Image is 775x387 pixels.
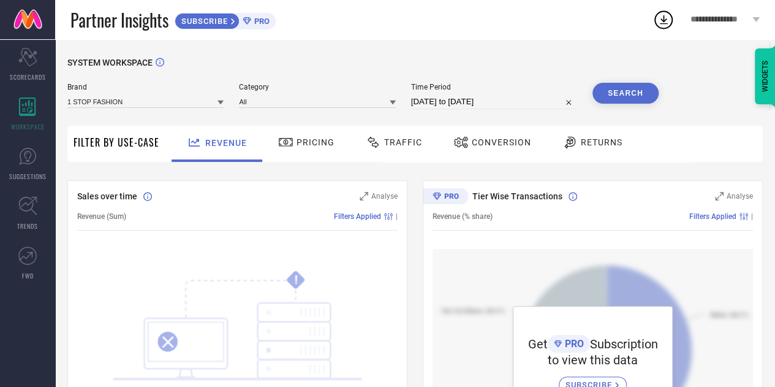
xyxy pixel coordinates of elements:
div: Premium [423,188,468,207]
span: Time Period [411,83,577,91]
span: Partner Insights [70,7,168,33]
span: Brand [67,83,224,91]
span: WORKSPACE [11,122,45,131]
span: Revenue (% share) [433,212,493,221]
span: Revenue [205,138,247,148]
span: SYSTEM WORKSPACE [67,58,153,67]
span: PRO [562,338,584,350]
span: Revenue (Sum) [77,212,126,221]
span: Conversion [472,137,531,147]
span: Category [239,83,395,91]
span: SCORECARDS [10,72,46,82]
span: Analyse [371,192,398,201]
div: Open download list [652,9,675,31]
span: FWD [22,271,34,280]
span: Filters Applied [689,212,736,221]
span: Tier Wise Transactions [472,191,562,201]
tspan: ! [294,273,297,287]
span: Analyse [727,192,753,201]
span: Filter By Use-Case [74,135,159,150]
span: Pricing [297,137,335,147]
span: | [396,212,398,221]
a: SUBSCRIBEPRO [175,10,276,29]
span: Returns [581,137,622,147]
span: | [751,212,753,221]
span: SUGGESTIONS [9,172,47,181]
svg: Zoom [360,192,368,201]
span: to view this data [548,353,638,367]
span: SUBSCRIBE [175,17,231,26]
span: Subscription [590,337,658,351]
span: Get [528,337,548,351]
span: Filters Applied [334,212,381,221]
span: TRENDS [17,221,38,231]
svg: Zoom [715,192,724,201]
button: Search [592,83,659,104]
span: Traffic [384,137,422,147]
span: PRO [251,17,270,26]
span: Sales over time [77,191,137,201]
input: Select time period [411,94,577,109]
